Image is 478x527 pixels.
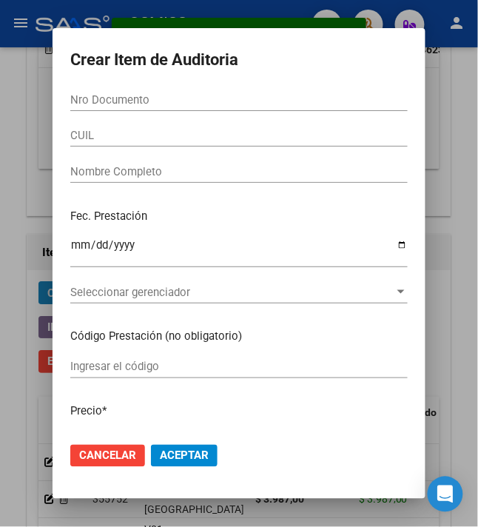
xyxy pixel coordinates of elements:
span: Aceptar [160,449,209,463]
span: Seleccionar gerenciador [70,286,394,299]
div: Open Intercom Messenger [428,477,463,512]
button: Cancelar [70,445,145,467]
p: Precio [70,403,408,420]
p: Código Prestación (no obligatorio) [70,328,408,345]
p: Fec. Prestación [70,208,408,225]
span: Cancelar [79,449,136,463]
h2: Crear Item de Auditoria [70,46,408,74]
button: Aceptar [151,445,218,467]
